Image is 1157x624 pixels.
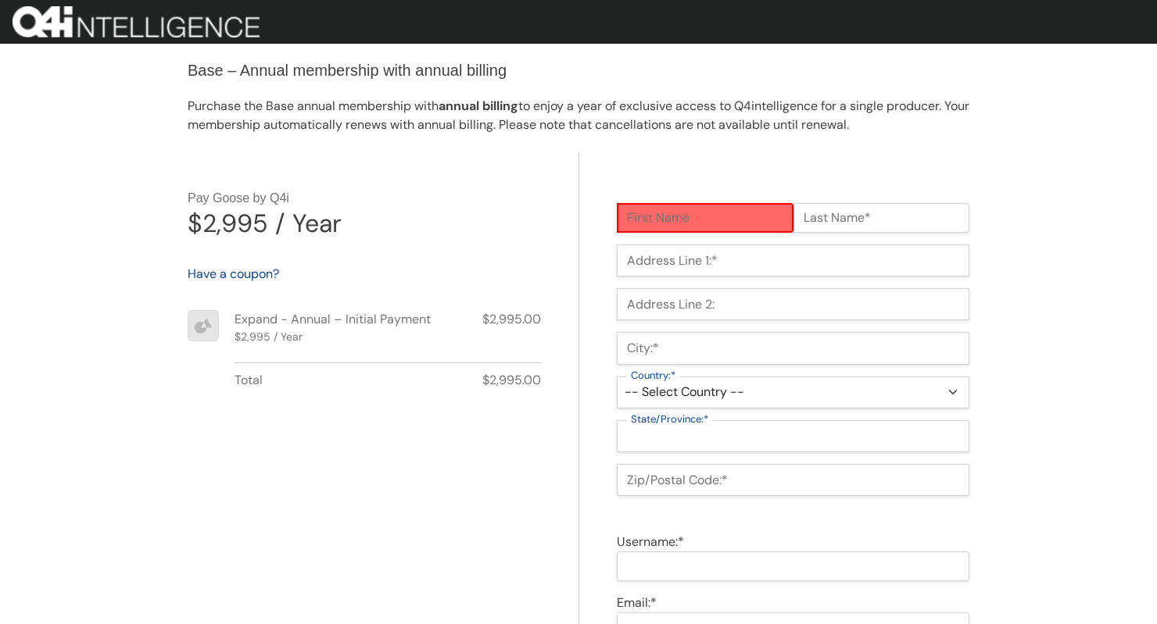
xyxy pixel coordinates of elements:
div: $2,995.00 [482,310,541,347]
p: Expand - Annual – Initial Payment [235,310,431,329]
strong: annual billing [439,98,518,114]
input: State/Province [617,420,969,452]
p: Purchase the Base annual membership with to enjoy a year of exclusive access to Q4intelligence fo... [188,97,969,134]
div: $2,995 / Year [188,207,342,240]
img: 01202-Q4i-Brand-Design-WH-e1689685925902.png [13,6,260,37]
div: Total [235,371,263,390]
p: $2,995 / Year [235,329,431,345]
label: Email:* [617,594,657,611]
h1: Pay Goose by Q4i [188,191,541,205]
h3: Base – Annual membership with annual billing [188,59,969,81]
a: Have a coupon? [188,266,279,282]
label: Username:* [617,533,684,550]
div: $2,995.00 [482,371,541,390]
